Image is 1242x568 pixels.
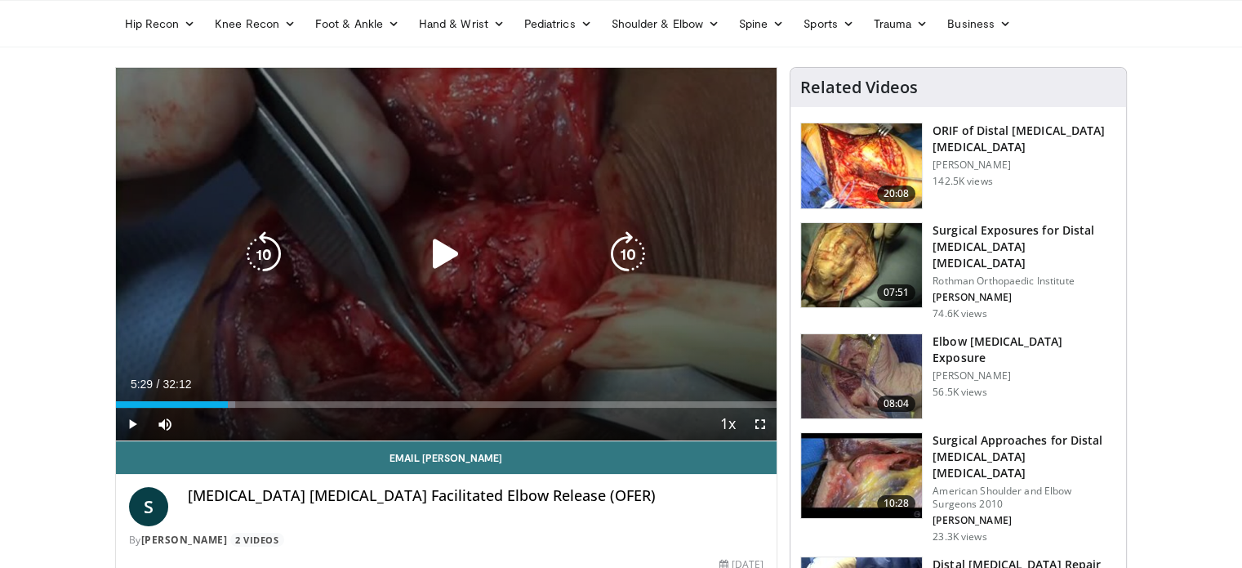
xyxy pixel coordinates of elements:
p: [PERSON_NAME] [933,369,1116,382]
a: Foot & Ankle [305,7,409,40]
h4: [MEDICAL_DATA] [MEDICAL_DATA] Facilitated Elbow Release (OFER) [188,487,764,505]
p: 142.5K views [933,175,992,188]
a: Shoulder & Elbow [602,7,729,40]
p: [PERSON_NAME] [933,159,1116,172]
a: Business [937,7,1021,40]
img: stein_0_1.png.150x105_q85_crop-smart_upscale.jpg [801,433,922,518]
span: 5:29 [131,378,153,391]
a: Trauma [864,7,938,40]
p: [PERSON_NAME] [933,291,1116,304]
video-js: Video Player [116,68,777,441]
span: 10:28 [877,495,916,512]
a: S [129,487,168,526]
h3: Surgical Approaches for Distal [MEDICAL_DATA] [MEDICAL_DATA] [933,432,1116,481]
p: 74.6K views [933,307,986,320]
p: [PERSON_NAME] [933,514,1116,527]
a: Email [PERSON_NAME] [116,441,777,474]
span: 08:04 [877,396,916,412]
div: By [129,533,764,548]
button: Play [116,408,149,441]
img: orif-sanch_3.png.150x105_q85_crop-smart_upscale.jpg [801,123,922,208]
h3: Elbow [MEDICAL_DATA] Exposure [933,333,1116,366]
p: 56.5K views [933,386,986,399]
div: Progress Bar [116,401,777,408]
a: Hip Recon [115,7,206,40]
button: Mute [149,408,181,441]
a: Pediatrics [514,7,602,40]
button: Fullscreen [744,408,777,441]
a: 07:51 Surgical Exposures for Distal [MEDICAL_DATA] [MEDICAL_DATA] Rothman Orthopaedic Institute [... [800,222,1116,320]
a: [PERSON_NAME] [141,533,228,547]
p: 23.3K views [933,530,986,543]
a: 10:28 Surgical Approaches for Distal [MEDICAL_DATA] [MEDICAL_DATA] American Shoulder and Elbow Su... [800,432,1116,543]
button: Playback Rate [711,408,744,441]
a: Sports [794,7,864,40]
a: Knee Recon [205,7,305,40]
a: 2 Videos [230,533,284,547]
p: Rothman Orthopaedic Institute [933,275,1116,288]
span: / [157,378,160,391]
img: heCDP4pTuni5z6vX4xMDoxOjBrO-I4W8_11.150x105_q85_crop-smart_upscale.jpg [801,334,922,419]
span: 20:08 [877,186,916,202]
a: Spine [729,7,794,40]
a: 20:08 ORIF of Distal [MEDICAL_DATA] [MEDICAL_DATA] [PERSON_NAME] 142.5K views [800,123,1116,209]
h4: Related Videos [800,78,918,97]
a: Hand & Wrist [409,7,514,40]
img: 70322_0000_3.png.150x105_q85_crop-smart_upscale.jpg [801,223,922,308]
h3: Surgical Exposures for Distal [MEDICAL_DATA] [MEDICAL_DATA] [933,222,1116,271]
span: 32:12 [162,378,191,391]
a: 08:04 Elbow [MEDICAL_DATA] Exposure [PERSON_NAME] 56.5K views [800,333,1116,420]
span: 07:51 [877,284,916,301]
p: American Shoulder and Elbow Surgeons 2010 [933,485,1116,511]
h3: ORIF of Distal [MEDICAL_DATA] [MEDICAL_DATA] [933,123,1116,155]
